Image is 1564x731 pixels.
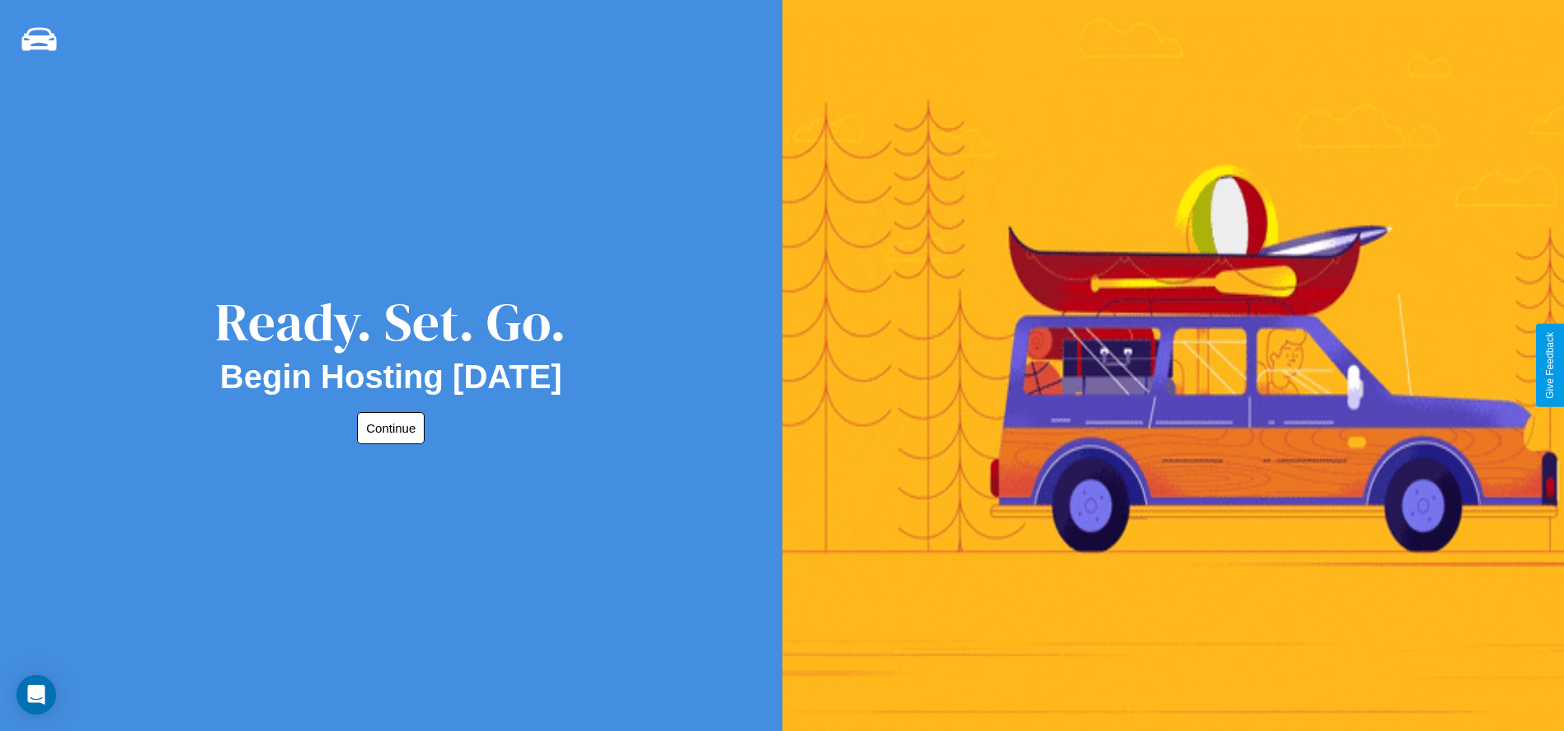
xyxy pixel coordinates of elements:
div: Open Intercom Messenger [16,675,56,715]
button: Continue [357,412,425,444]
div: Give Feedback [1544,332,1556,399]
div: Ready. Set. Go. [215,285,566,358]
h2: Begin Hosting [DATE] [220,358,562,396]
